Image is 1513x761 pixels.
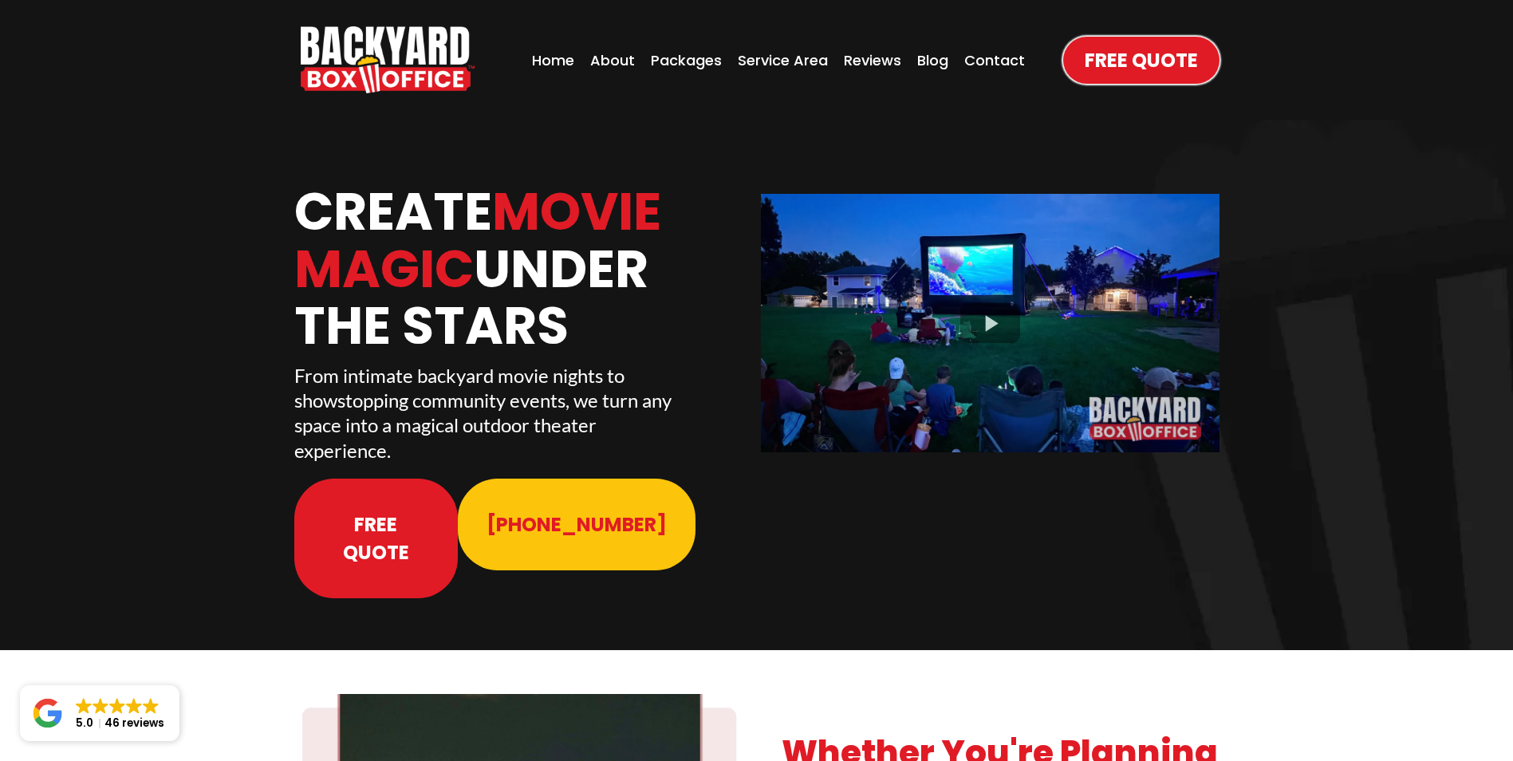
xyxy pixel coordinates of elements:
[294,175,661,306] span: Movie Magic
[733,45,833,76] a: Service Area
[527,45,579,76] a: Home
[294,363,721,438] p: From intimate backyard movie nights to showstopping community events, we turn any space into a ma...
[1063,37,1219,84] a: Free Quote
[301,26,475,93] img: Backyard Box Office
[912,45,953,76] a: Blog
[20,685,179,741] a: Close GoogleGoogleGoogleGoogleGoogle 5.046 reviews
[839,45,906,76] a: Reviews
[301,26,475,93] a: https://www.backyardboxoffice.com
[294,438,721,463] p: experience.
[294,183,753,355] h1: Create Under The Stars
[959,45,1030,76] a: Contact
[646,45,727,76] a: Packages
[585,45,640,76] a: About
[294,479,459,598] a: Free Quote
[458,479,695,570] a: 913-214-1202
[323,511,430,566] span: Free Quote
[487,511,667,538] span: [PHONE_NUMBER]
[1085,46,1198,74] span: Free Quote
